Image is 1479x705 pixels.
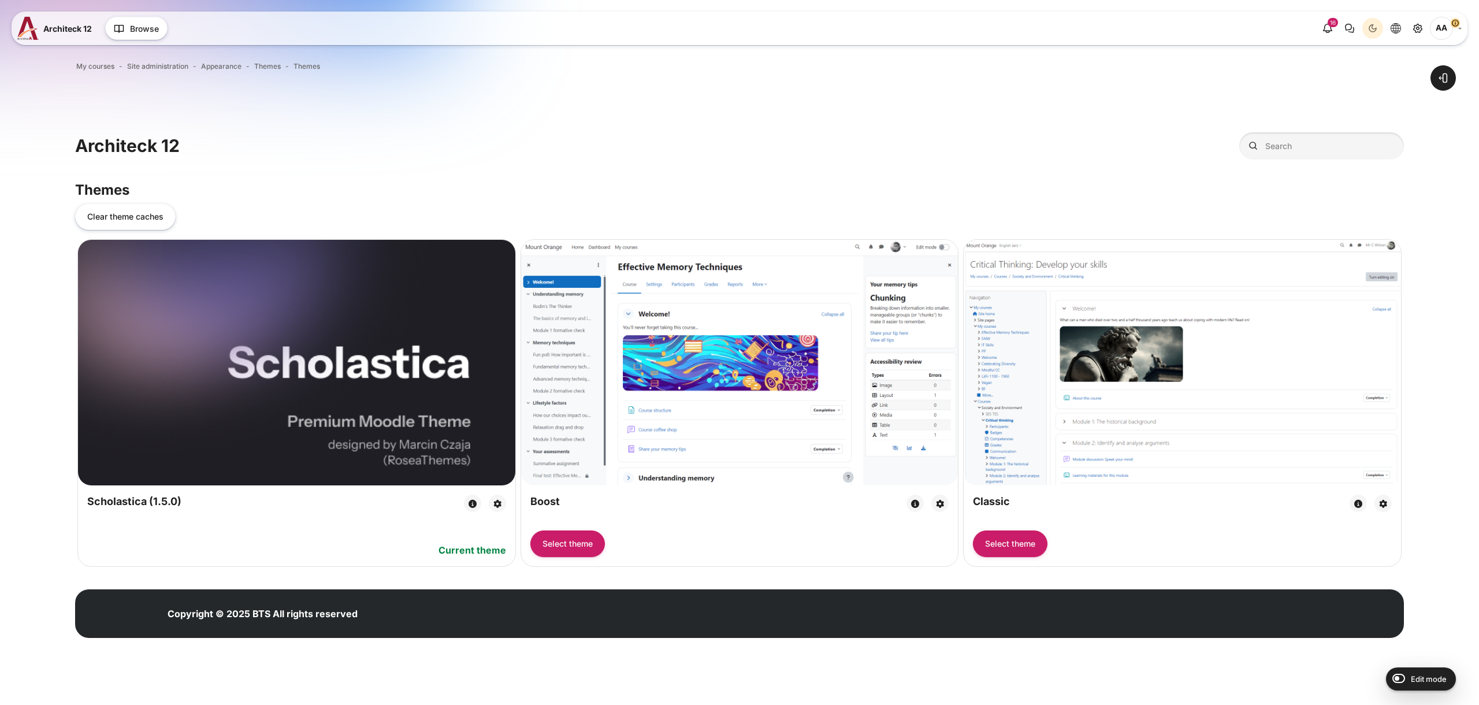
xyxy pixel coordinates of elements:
a: Themes [254,61,281,72]
button: Light Mode Dark Mode [1362,18,1383,39]
a: Site administration [127,61,188,72]
span: Browse [130,23,159,35]
a: My courses [76,61,114,72]
a: A12 A12 Architeck 12 [17,17,96,40]
h3: Scholastica (1.5.0) [87,495,464,508]
button: Clear theme caches [75,203,176,229]
span: Edit mode [1411,674,1447,684]
h2: Themes [75,181,1404,199]
input: Search [1239,132,1404,159]
a: Appearance [201,61,241,72]
span: Current theme [439,544,506,556]
h3: Classic [973,495,1350,508]
button: There are 0 unread conversations [1339,18,1360,39]
div: 16 [1328,18,1338,27]
h1: Architeck 12 [75,135,180,157]
div: Dark Mode [1364,20,1381,37]
nav: Navigation bar [75,59,1404,74]
img: A12 [17,17,39,40]
h3: Boost [530,495,907,508]
div: Show notification window with 16 new notifications [1317,18,1338,39]
span: Architeck 12 [43,23,92,35]
a: Site administration [1407,18,1428,39]
button: Languages [1385,18,1406,39]
section: Content [75,123,1404,572]
span: Aum Aum [1430,17,1453,40]
a: User menu [1430,17,1462,40]
a: Themes [293,61,320,72]
strong: Copyright © 2025 BTS All rights reserved [168,608,358,619]
button: Browse [105,17,168,40]
span: Select theme [985,537,1035,550]
span: Select theme [542,537,593,550]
